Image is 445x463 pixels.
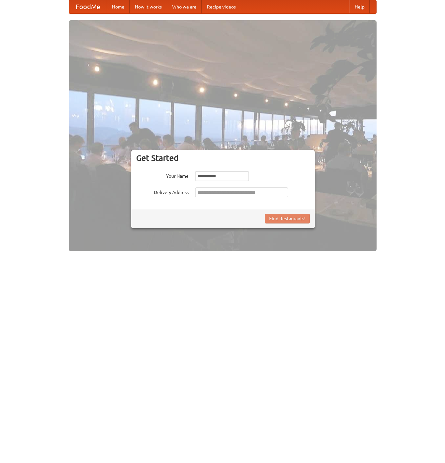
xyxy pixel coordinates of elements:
[69,0,107,13] a: FoodMe
[265,214,310,223] button: Find Restaurants!
[136,171,189,179] label: Your Name
[167,0,202,13] a: Who we are
[136,153,310,163] h3: Get Started
[130,0,167,13] a: How it works
[107,0,130,13] a: Home
[349,0,370,13] a: Help
[136,187,189,196] label: Delivery Address
[202,0,241,13] a: Recipe videos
